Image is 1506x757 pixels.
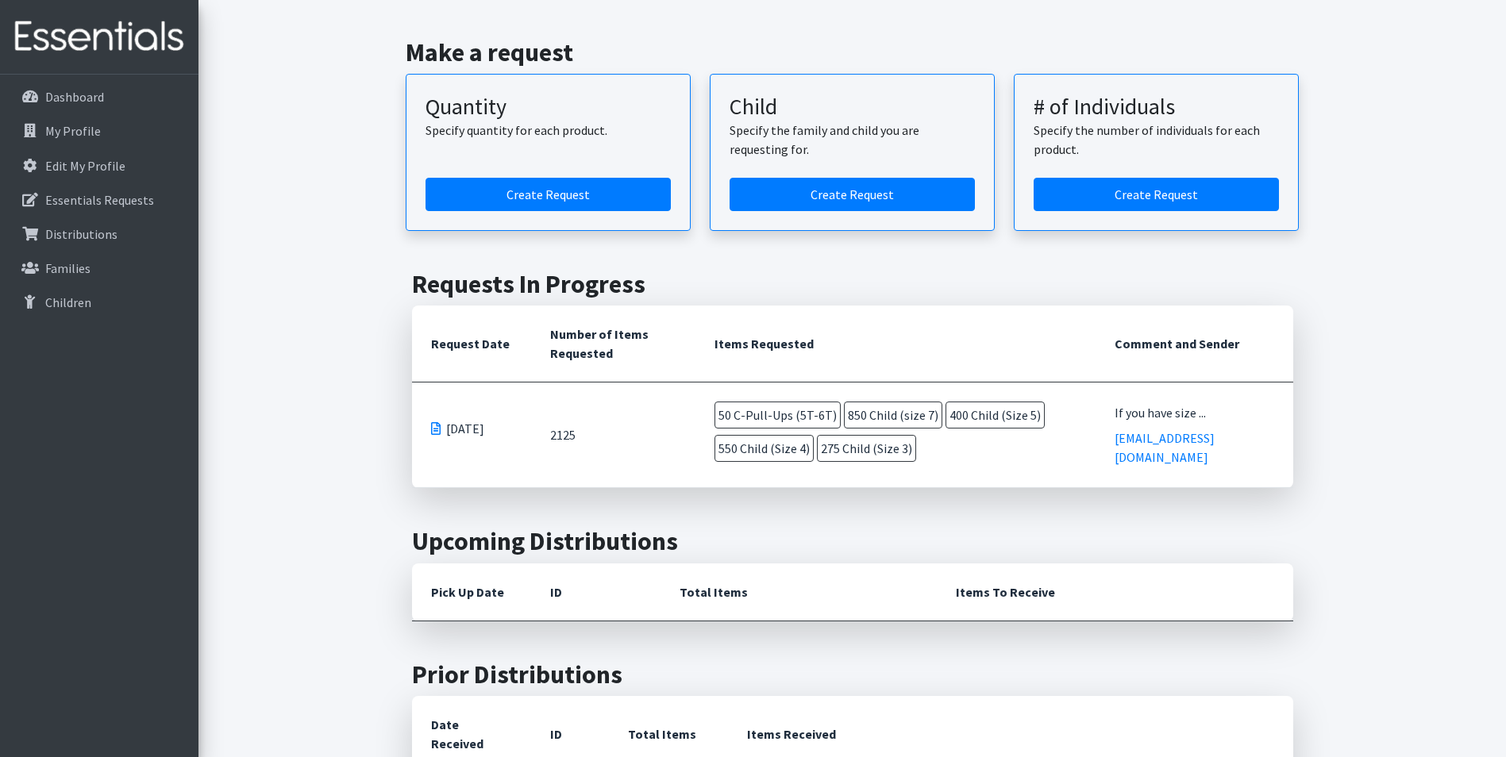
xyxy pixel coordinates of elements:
[946,402,1045,428] span: 400 Child (Size 5)
[1096,305,1292,382] th: Comment and Sender
[6,150,192,182] a: Edit My Profile
[45,89,104,105] p: Dashboard
[6,252,192,284] a: Families
[6,218,192,250] a: Distributions
[531,382,695,488] td: 2125
[1034,94,1279,121] h3: # of Individuals
[446,419,484,438] span: [DATE]
[412,563,531,621] th: Pick Up Date
[1115,430,1215,465] a: [EMAIL_ADDRESS][DOMAIN_NAME]
[531,563,661,621] th: ID
[730,121,975,159] p: Specify the family and child you are requesting for.
[426,94,671,121] h3: Quantity
[695,305,1096,382] th: Items Requested
[45,226,117,242] p: Distributions
[531,305,695,382] th: Number of Items Requested
[714,435,814,462] span: 550 Child (Size 4)
[817,435,916,462] span: 275 Child (Size 3)
[45,158,125,174] p: Edit My Profile
[6,184,192,216] a: Essentials Requests
[1034,121,1279,159] p: Specify the number of individuals for each product.
[412,526,1293,556] h2: Upcoming Distributions
[714,402,841,428] span: 50 C-Pull-Ups (5T-6T)
[45,192,154,208] p: Essentials Requests
[6,10,192,63] img: HumanEssentials
[661,563,937,621] th: Total Items
[6,81,192,113] a: Dashboard
[426,178,671,211] a: Create a request by quantity
[45,123,101,139] p: My Profile
[730,94,975,121] h3: Child
[412,269,1293,299] h2: Requests In Progress
[406,37,1299,67] h2: Make a request
[1034,178,1279,211] a: Create a request by number of individuals
[412,305,531,382] th: Request Date
[412,659,1293,690] h2: Prior Distributions
[844,402,942,428] span: 850 Child (size 7)
[45,294,91,310] p: Children
[1115,403,1273,422] div: If you have size ...
[426,121,671,140] p: Specify quantity for each product.
[730,178,975,211] a: Create a request for a child or family
[6,115,192,147] a: My Profile
[45,260,91,276] p: Families
[6,286,192,318] a: Children
[937,563,1293,621] th: Items To Receive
